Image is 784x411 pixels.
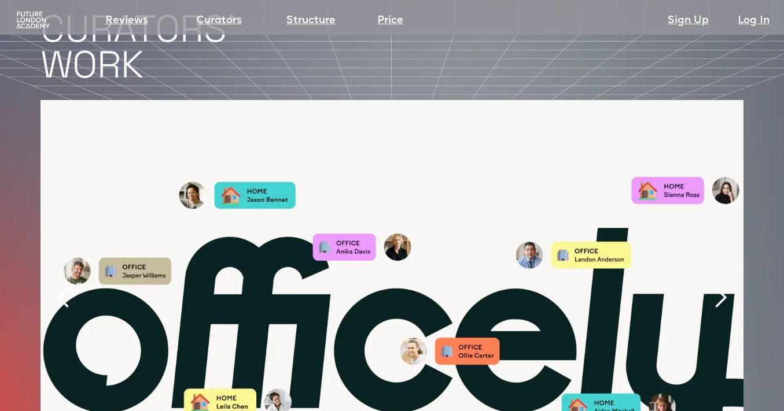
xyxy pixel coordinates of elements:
[377,13,403,29] a: Price
[105,13,148,29] a: Reviews
[286,13,336,29] a: Structure
[668,13,709,29] a: Sign Up
[41,11,784,83] h1: CURATORS' WORK
[738,13,770,29] a: Log In
[196,13,242,29] a: Curators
